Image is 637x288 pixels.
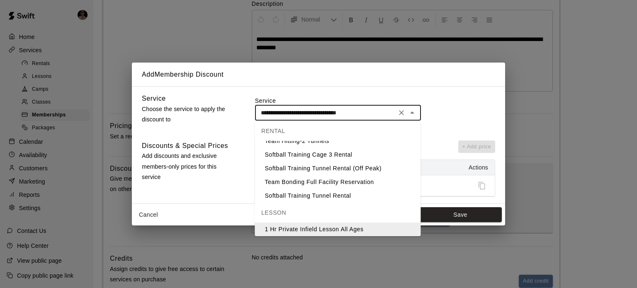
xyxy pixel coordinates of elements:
li: Softball Training Tunnel Rental [255,189,421,203]
li: Team Bonding Full Facility Reservation [255,175,421,189]
div: RENTAL [255,121,421,141]
li: Softball Training Cage 3 Rental [255,148,421,162]
li: Softball Training Tunnel Rental (Off Peak) [255,162,421,175]
button: Save [419,207,502,223]
button: Close [406,107,418,119]
h6: Discounts & Special Prices [142,140,228,151]
h6: Service [142,93,166,104]
label: Service [255,97,495,105]
li: 1 Hr Private Infield Lesson All Ages [255,223,421,236]
p: Add discounts and exclusive members-only prices for this service [142,151,234,182]
p: Choose the service to apply the discount to [142,104,234,125]
div: LESSON [255,203,421,223]
button: Clear [396,107,407,119]
button: Cancel [135,207,162,223]
h2: Add Membership Discount [132,63,505,87]
li: Team Hitting-2 Tunnels [255,134,421,148]
th: Actions [450,160,495,175]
